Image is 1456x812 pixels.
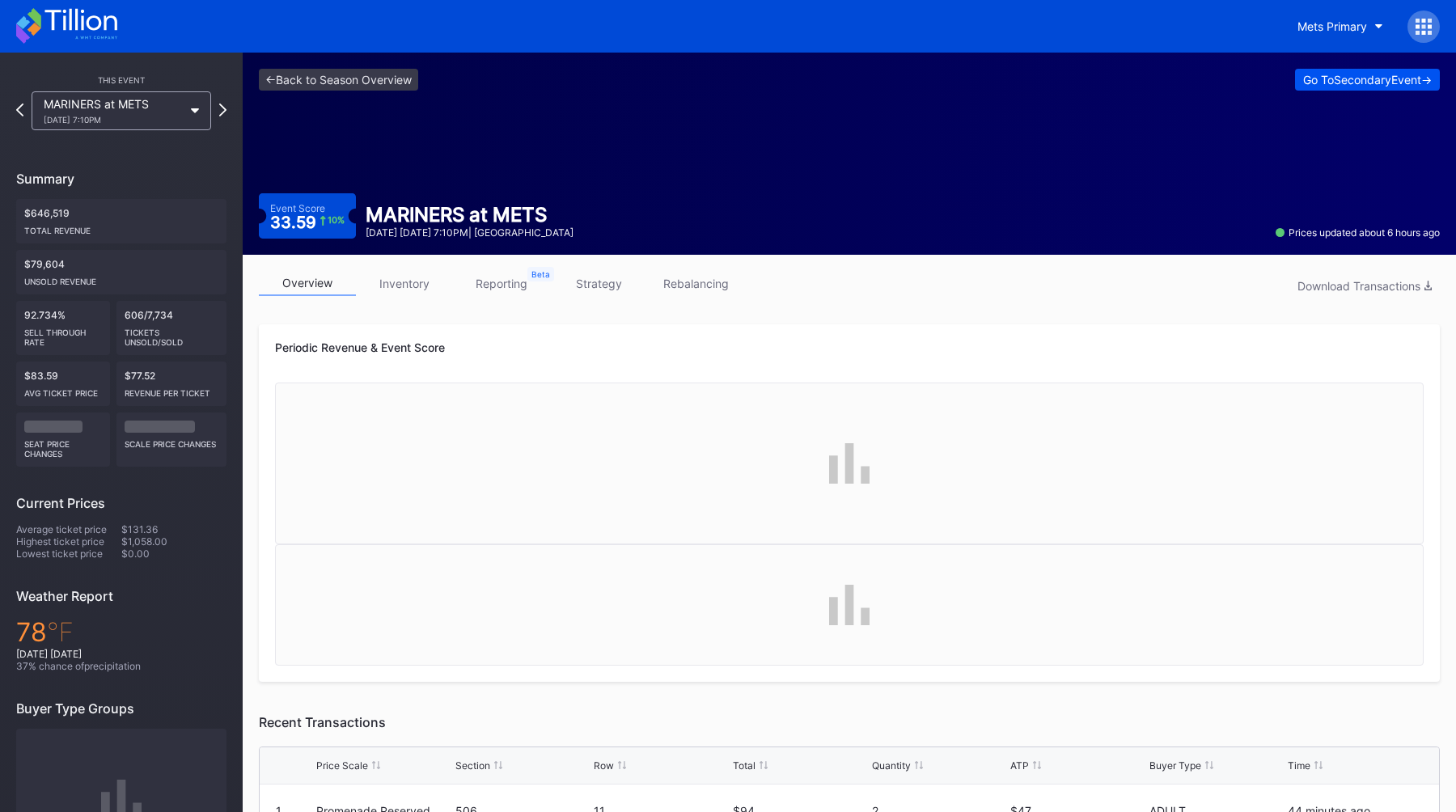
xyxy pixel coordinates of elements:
div: 606/7,734 [116,301,227,355]
div: Weather Report [16,588,226,604]
div: $77.52 [116,362,227,406]
div: Avg ticket price [24,382,102,398]
div: Row [594,759,614,772]
a: inventory [356,271,453,296]
div: 10 % [328,216,345,225]
a: strategy [550,271,647,296]
div: $83.59 [16,362,110,406]
div: Lowest ticket price [16,548,121,560]
div: $646,519 [16,199,226,243]
div: Mets Primary [1297,19,1367,33]
div: Summary [16,171,226,187]
div: 92.734% [16,301,110,355]
a: rebalancing [647,271,744,296]
div: Download Transactions [1297,279,1432,293]
div: Prices updated about 6 hours ago [1276,226,1440,239]
div: Total Revenue [24,219,218,235]
div: 37 % chance of precipitation [16,660,226,672]
div: MARINERS at METS [366,203,574,226]
button: Go ToSecondaryEvent-> [1295,69,1440,91]
div: seat price changes [24,433,102,459]
div: Event Score [270,202,325,214]
div: 78 [16,616,226,648]
span: ℉ [47,616,74,648]
div: Section [455,759,490,772]
div: Buyer Type [1149,759,1201,772]
a: reporting [453,271,550,296]
div: scale price changes [125,433,219,449]
a: <-Back to Season Overview [259,69,418,91]
div: Go To Secondary Event -> [1303,73,1432,87]
div: Buyer Type Groups [16,700,226,717]
div: Quantity [872,759,911,772]
div: Average ticket price [16,523,121,535]
div: Revenue per ticket [125,382,219,398]
div: This Event [16,75,226,85]
div: Sell Through Rate [24,321,102,347]
div: Price Scale [316,759,368,772]
div: Total [733,759,756,772]
div: Time [1288,759,1310,772]
div: Unsold Revenue [24,270,218,286]
div: $79,604 [16,250,226,294]
div: Periodic Revenue & Event Score [275,340,1424,354]
div: $131.36 [121,523,226,535]
div: Highest ticket price [16,535,121,548]
div: MARINERS at METS [44,97,183,125]
div: [DATE] 7:10PM [44,115,183,125]
div: Recent Transactions [259,714,1440,730]
div: $1,058.00 [121,535,226,548]
div: ATP [1010,759,1029,772]
div: $0.00 [121,548,226,560]
div: [DATE] [DATE] 7:10PM | [GEOGRAPHIC_DATA] [366,226,574,239]
div: Tickets Unsold/Sold [125,321,219,347]
div: 33.59 [270,214,345,230]
a: overview [259,271,356,296]
div: Current Prices [16,495,226,511]
button: Mets Primary [1285,11,1395,41]
div: [DATE] [DATE] [16,648,226,660]
button: Download Transactions [1289,275,1440,297]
